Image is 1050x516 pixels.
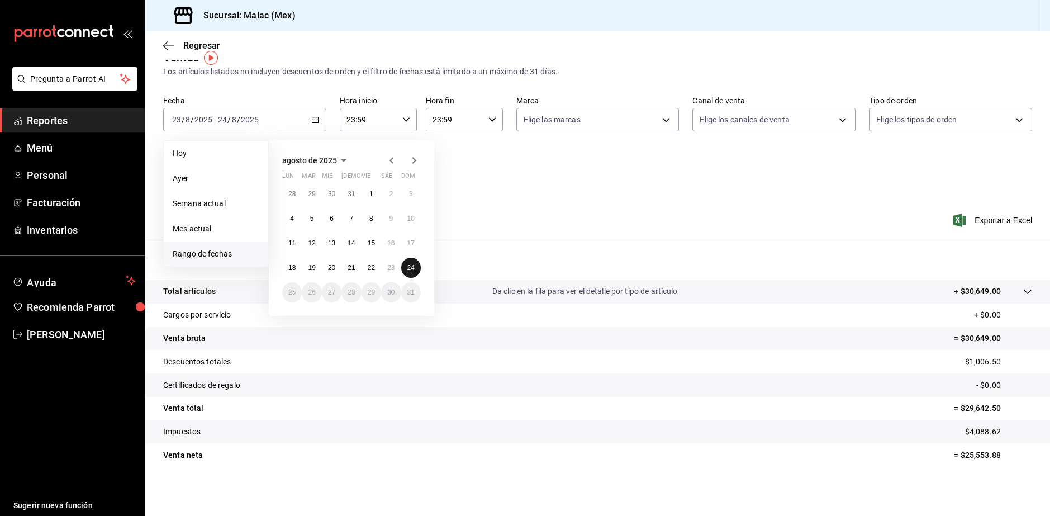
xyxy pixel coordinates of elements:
abbr: 14 de agosto de 2025 [348,239,355,247]
abbr: 15 de agosto de 2025 [368,239,375,247]
button: Regresar [163,40,220,51]
abbr: 29 de julio de 2025 [308,190,315,198]
span: / [182,115,185,124]
button: 4 de agosto de 2025 [282,209,302,229]
abbr: 11 de agosto de 2025 [288,239,296,247]
label: Fecha [163,97,326,105]
abbr: 1 de agosto de 2025 [369,190,373,198]
a: Pregunta a Parrot AI [8,81,137,93]
abbr: 30 de agosto de 2025 [387,288,395,296]
p: Cargos por servicio [163,309,231,321]
button: 11 de agosto de 2025 [282,233,302,253]
button: 3 de agosto de 2025 [401,184,421,204]
button: agosto de 2025 [282,154,350,167]
button: 29 de agosto de 2025 [362,282,381,302]
button: 27 de agosto de 2025 [322,282,341,302]
span: Recomienda Parrot [27,300,136,315]
button: 22 de agosto de 2025 [362,258,381,278]
p: + $30,649.00 [954,286,1001,297]
abbr: 30 de julio de 2025 [328,190,335,198]
button: 28 de julio de 2025 [282,184,302,204]
abbr: 2 de agosto de 2025 [389,190,393,198]
button: 2 de agosto de 2025 [381,184,401,204]
span: Menú [27,140,136,155]
label: Marca [516,97,680,105]
p: Total artículos [163,286,216,297]
button: 10 de agosto de 2025 [401,209,421,229]
button: 18 de agosto de 2025 [282,258,302,278]
button: 30 de julio de 2025 [322,184,341,204]
span: agosto de 2025 [282,156,337,165]
h3: Sucursal: Malac (Mex) [194,9,296,22]
input: -- [172,115,182,124]
span: Semana actual [173,198,259,210]
span: / [227,115,231,124]
button: 23 de agosto de 2025 [381,258,401,278]
abbr: 5 de agosto de 2025 [310,215,314,223]
p: Certificados de regalo [163,380,240,391]
p: - $0.00 [976,380,1032,391]
button: 30 de agosto de 2025 [381,282,401,302]
span: Elige los canales de venta [700,114,789,125]
span: / [237,115,240,124]
button: 29 de julio de 2025 [302,184,321,204]
abbr: 17 de agosto de 2025 [407,239,415,247]
span: Elige las marcas [524,114,581,125]
span: Mes actual [173,223,259,235]
abbr: 10 de agosto de 2025 [407,215,415,223]
abbr: 25 de agosto de 2025 [288,288,296,296]
p: Da clic en la fila para ver el detalle por tipo de artículo [492,286,678,297]
span: Ayuda [27,274,121,287]
abbr: martes [302,172,315,184]
abbr: 16 de agosto de 2025 [387,239,395,247]
abbr: 27 de agosto de 2025 [328,288,335,296]
button: 17 de agosto de 2025 [401,233,421,253]
span: Ayer [173,173,259,184]
abbr: miércoles [322,172,332,184]
abbr: 12 de agosto de 2025 [308,239,315,247]
button: 26 de agosto de 2025 [302,282,321,302]
button: 24 de agosto de 2025 [401,258,421,278]
button: 6 de agosto de 2025 [322,209,341,229]
img: Tooltip marker [204,51,218,65]
p: Venta neta [163,449,203,461]
p: = $29,642.50 [954,403,1032,414]
span: / [191,115,194,124]
span: Inventarios [27,223,136,238]
span: - [214,115,216,124]
p: - $1,006.50 [961,356,1032,368]
span: Hoy [173,148,259,159]
div: Los artículos listados no incluyen descuentos de orden y el filtro de fechas está limitado a un m... [163,66,1032,78]
abbr: 29 de agosto de 2025 [368,288,375,296]
abbr: viernes [362,172,370,184]
input: -- [231,115,237,124]
label: Hora fin [426,97,503,105]
abbr: 23 de agosto de 2025 [387,264,395,272]
abbr: 3 de agosto de 2025 [409,190,413,198]
label: Canal de venta [692,97,856,105]
span: Reportes [27,113,136,128]
abbr: 6 de agosto de 2025 [330,215,334,223]
abbr: 26 de agosto de 2025 [308,288,315,296]
abbr: 20 de agosto de 2025 [328,264,335,272]
button: 31 de agosto de 2025 [401,282,421,302]
span: Sugerir nueva función [13,500,136,512]
abbr: domingo [401,172,415,184]
button: 12 de agosto de 2025 [302,233,321,253]
button: 16 de agosto de 2025 [381,233,401,253]
button: 28 de agosto de 2025 [341,282,361,302]
label: Hora inicio [340,97,417,105]
p: + $0.00 [974,309,1032,321]
abbr: 4 de agosto de 2025 [290,215,294,223]
input: ---- [194,115,213,124]
span: Personal [27,168,136,183]
p: Impuestos [163,426,201,438]
p: - $4,088.62 [961,426,1032,438]
button: 7 de agosto de 2025 [341,209,361,229]
abbr: 18 de agosto de 2025 [288,264,296,272]
button: Exportar a Excel [956,214,1032,227]
abbr: 8 de agosto de 2025 [369,215,373,223]
button: 20 de agosto de 2025 [322,258,341,278]
abbr: 13 de agosto de 2025 [328,239,335,247]
button: 21 de agosto de 2025 [341,258,361,278]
